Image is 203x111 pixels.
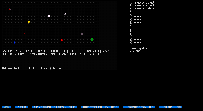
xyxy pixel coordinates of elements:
div: 2 [19,50,21,53]
div: : [81,53,83,56]
div: + [31,67,32,70]
div: r [42,67,44,70]
div: O [50,53,51,56]
div: 8 [24,53,25,56]
div: h [58,67,60,70]
div: : [11,50,12,53]
div: T [19,53,21,56]
div: W [2,67,4,70]
div: ) [21,50,22,53]
div: H [70,53,71,56]
div: e [5,50,6,53]
div: 6 [35,53,37,56]
mark: H [84,53,86,56]
div: a [21,67,22,70]
div: U [18,67,19,70]
stats: a) a magic scroll b) a magic scroll c) a magic potion d) - - - e) - - - f) - - - g) - - - h) - - ... [130,1,201,105]
div: V [80,53,81,56]
div: p [63,67,64,70]
div: e [44,67,45,70]
div: : [41,50,42,53]
div: 8 [14,53,15,56]
div: W [38,53,40,56]
div: p [100,50,101,53]
div: = [53,53,54,56]
div: c [6,67,8,70]
div: e [60,67,61,70]
div: e [106,50,107,53]
div: a [34,67,35,70]
div: W [38,50,40,53]
input: ⚙️ [2,106,11,108]
div: r [22,67,24,70]
div: 0 [31,50,32,53]
div: i [91,50,93,53]
div: L [78,53,80,56]
div: 8 [9,53,11,56]
div: 1 [34,53,35,56]
div: C [27,50,28,53]
div: T [31,53,32,56]
div: = [32,53,34,56]
div: : [94,53,96,56]
div: L [51,50,53,53]
div: l [57,50,58,53]
div: ( [11,53,12,56]
div: l [5,67,6,70]
div: e [97,50,99,53]
div: 0 [44,50,45,53]
div: S [41,53,42,56]
div: 1 [44,53,45,56]
div: E [64,50,66,53]
div: o [90,53,91,56]
input: Color: on [159,106,182,108]
div: D [58,53,60,56]
div: 2 [15,50,17,53]
div: X [61,53,63,56]
div: : [28,50,30,53]
div: I [40,53,41,56]
div: ? [50,67,51,70]
input: Auto-pickup: off [81,106,119,108]
div: l [91,53,93,56]
div: S [18,53,19,56]
div: : [5,53,6,56]
div: S [2,50,4,53]
div: C [40,50,41,53]
div: 6 [64,53,66,56]
div: f [53,67,54,70]
div: c [93,50,94,53]
div: r [107,50,109,53]
div: e [11,67,12,70]
div: l [8,50,9,53]
div: o [103,50,104,53]
div: l [6,50,8,53]
div: 1 [60,50,61,53]
div: N [30,53,31,56]
div: - [38,67,40,70]
div: t [14,67,15,70]
div: d [93,53,94,56]
div: v [54,50,55,53]
div: = [22,53,24,56]
div: ) [15,53,17,56]
div: C [48,53,50,56]
div: s [45,67,47,70]
div: C [68,53,70,56]
div: e [53,50,54,53]
input: Keyboard hints: off [32,106,77,108]
div: A [25,50,27,53]
div: P [4,53,5,56]
div: e [4,67,5,70]
div: e [55,50,57,53]
div: x [66,50,67,53]
div: m [9,67,11,70]
div: r [104,50,106,53]
div: o [8,67,9,70]
div: G [89,53,90,56]
div: 0 [97,53,99,56]
div: r [55,67,57,70]
div: N [51,53,53,56]
div: p [4,50,5,53]
div: ( [17,50,18,53]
